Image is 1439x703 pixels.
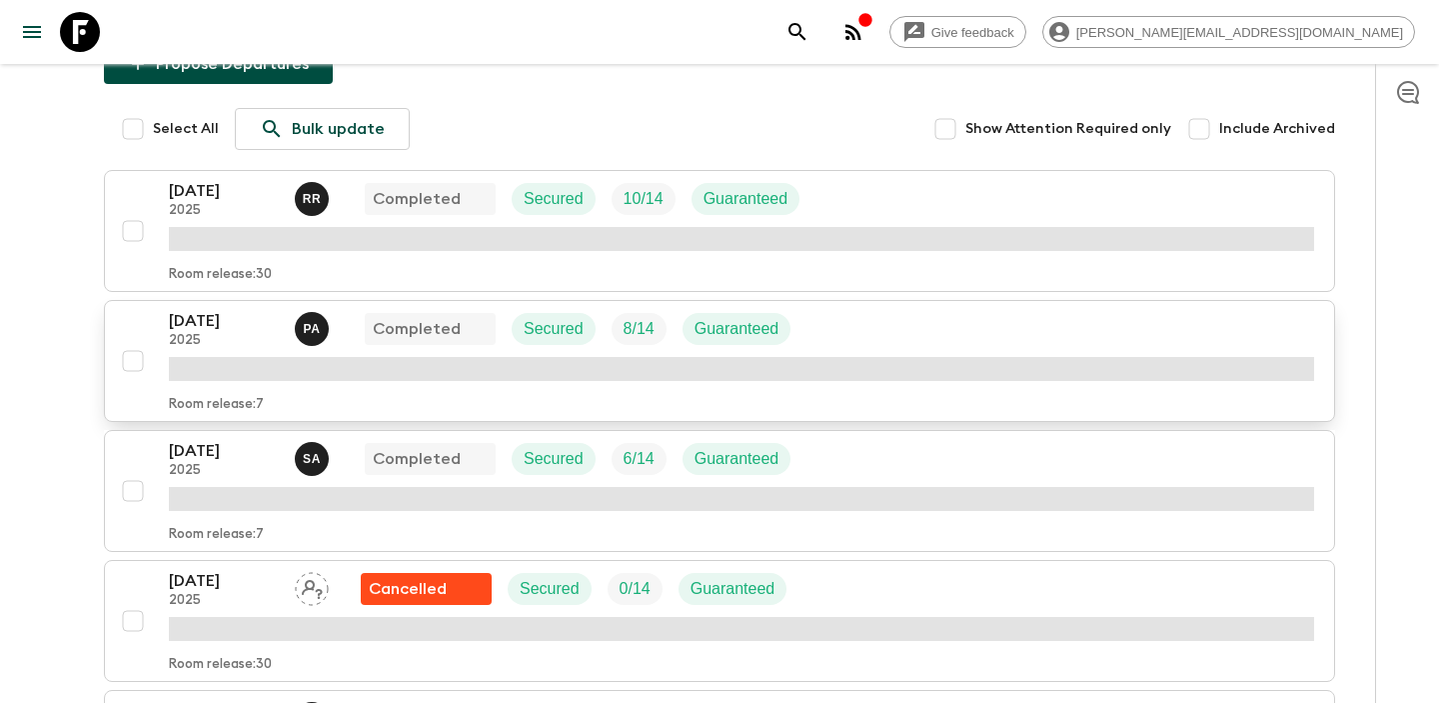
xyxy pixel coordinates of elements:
[104,170,1335,292] button: [DATE]2025Ramli Raban CompletedSecuredTrip FillGuaranteedRoom release:30
[624,187,664,211] p: 10 / 14
[104,44,333,84] button: Propose Departures
[512,183,596,215] div: Secured
[520,577,580,601] p: Secured
[369,577,447,601] p: Cancelled
[524,187,584,211] p: Secured
[169,657,272,673] p: Room release: 30
[612,183,676,215] div: Trip Fill
[153,119,219,139] span: Select All
[704,187,788,211] p: Guaranteed
[624,317,655,341] p: 8 / 14
[169,527,264,543] p: Room release: 7
[524,447,584,471] p: Secured
[1219,119,1335,139] span: Include Archived
[361,573,492,605] div: Flash Pack cancellation
[12,12,52,52] button: menu
[169,179,279,203] p: [DATE]
[295,578,329,594] span: Assign pack leader
[608,573,663,605] div: Trip Fill
[691,577,775,601] p: Guaranteed
[965,119,1171,139] span: Show Attention Required only
[889,16,1026,48] a: Give feedback
[169,463,279,479] p: 2025
[512,313,596,345] div: Secured
[512,443,596,475] div: Secured
[373,447,461,471] p: Completed
[169,439,279,463] p: [DATE]
[695,447,779,471] p: Guaranteed
[169,333,279,349] p: 2025
[104,300,1335,422] button: [DATE]2025Prasad AdikariCompletedSecuredTrip FillGuaranteedRoom release:7
[169,593,279,609] p: 2025
[1065,25,1414,40] span: [PERSON_NAME][EMAIL_ADDRESS][DOMAIN_NAME]
[169,397,264,413] p: Room release: 7
[1042,16,1415,48] div: [PERSON_NAME][EMAIL_ADDRESS][DOMAIN_NAME]
[612,313,667,345] div: Trip Fill
[373,187,461,211] p: Completed
[169,203,279,219] p: 2025
[169,569,279,593] p: [DATE]
[624,447,655,471] p: 6 / 14
[169,267,272,283] p: Room release: 30
[295,448,333,464] span: Suren Abeykoon
[169,309,279,333] p: [DATE]
[524,317,584,341] p: Secured
[104,560,1335,682] button: [DATE]2025Assign pack leaderFlash Pack cancellationSecuredTrip FillGuaranteedRoom release:30
[373,317,461,341] p: Completed
[620,577,651,601] p: 0 / 14
[777,12,817,52] button: search adventures
[235,108,410,150] a: Bulk update
[295,188,333,204] span: Ramli Raban
[508,573,592,605] div: Secured
[295,318,333,334] span: Prasad Adikari
[695,317,779,341] p: Guaranteed
[292,117,385,141] p: Bulk update
[612,443,667,475] div: Trip Fill
[920,25,1025,40] span: Give feedback
[104,430,1335,552] button: [DATE]2025Suren AbeykoonCompletedSecuredTrip FillGuaranteedRoom release:7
